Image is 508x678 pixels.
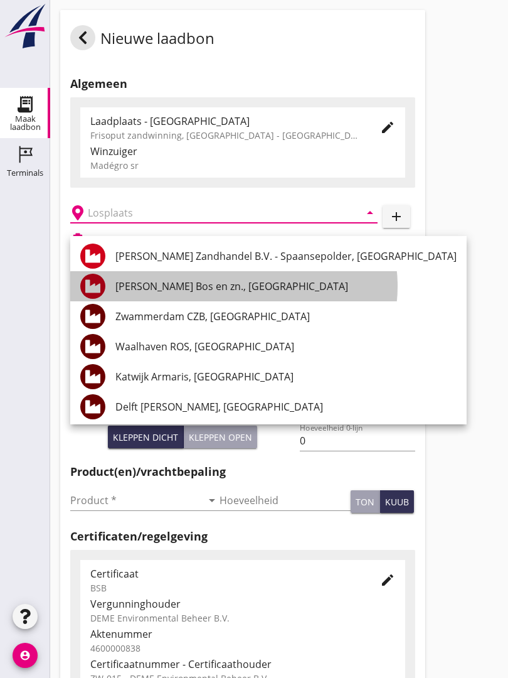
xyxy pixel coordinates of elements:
[90,642,395,655] div: 4600000838
[70,490,202,510] input: Product *
[90,566,360,581] div: Certificaat
[220,490,351,510] input: Hoeveelheid
[380,490,414,513] button: kuub
[90,234,154,245] h2: Beladen vaartuig
[115,249,457,264] div: [PERSON_NAME] Zandhandel B.V. - Spaansepolder, [GEOGRAPHIC_DATA]
[70,463,415,480] h2: Product(en)/vrachtbepaling
[362,205,378,220] i: arrow_drop_down
[70,25,214,55] div: Nieuwe laadbon
[189,431,252,444] div: Kleppen open
[115,279,457,294] div: [PERSON_NAME] Bos en zn., [GEOGRAPHIC_DATA]
[90,159,395,172] div: Madégro sr
[70,75,415,92] h2: Algemeen
[300,431,415,451] input: Hoeveelheid 0-lijn
[90,627,395,642] div: Aktenummer
[115,399,457,414] div: Delft [PERSON_NAME], [GEOGRAPHIC_DATA]
[13,643,38,668] i: account_circle
[90,129,360,142] div: Frisoput zandwinning, [GEOGRAPHIC_DATA] - [GEOGRAPHIC_DATA].
[184,426,257,448] button: Kleppen open
[90,657,395,672] div: Certificaatnummer - Certificaathouder
[113,431,178,444] div: Kleppen dicht
[88,203,342,223] input: Losplaats
[7,169,43,177] div: Terminals
[108,426,184,448] button: Kleppen dicht
[90,611,395,625] div: DEME Environmental Beheer B.V.
[70,528,415,545] h2: Certificaten/regelgeving
[385,495,409,508] div: kuub
[115,339,457,354] div: Waalhaven ROS, [GEOGRAPHIC_DATA]
[356,495,374,508] div: ton
[90,581,360,595] div: BSB
[90,144,395,159] div: Winzuiger
[351,490,380,513] button: ton
[380,120,395,135] i: edit
[115,369,457,384] div: Katwijk Armaris, [GEOGRAPHIC_DATA]
[389,209,404,224] i: add
[115,309,457,324] div: Zwammerdam CZB, [GEOGRAPHIC_DATA]
[90,114,360,129] div: Laadplaats - [GEOGRAPHIC_DATA]
[90,596,395,611] div: Vergunninghouder
[380,573,395,588] i: edit
[204,493,220,508] i: arrow_drop_down
[3,3,48,50] img: logo-small.a267ee39.svg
